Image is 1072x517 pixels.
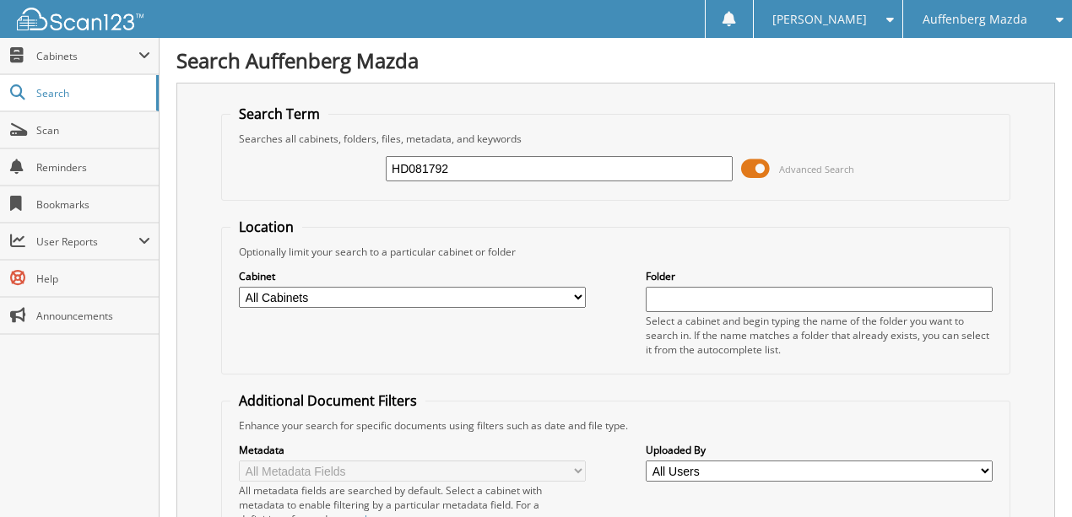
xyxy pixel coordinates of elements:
[779,163,854,175] span: Advanced Search
[646,443,993,457] label: Uploaded By
[36,123,150,137] span: Scan
[230,218,302,236] legend: Location
[36,309,150,323] span: Announcements
[36,234,138,249] span: User Reports
[230,132,1001,146] div: Searches all cabinets, folders, files, metadata, and keywords
[36,197,150,212] span: Bookmarks
[230,245,1001,259] div: Optionally limit your search to a particular cabinet or folder
[239,269,586,283] label: Cabinet
[239,443,586,457] label: Metadata
[772,14,867,24] span: [PERSON_NAME]
[230,105,328,123] legend: Search Term
[230,418,1001,433] div: Enhance your search for specific documents using filters such as date and file type.
[36,272,150,286] span: Help
[176,46,1055,74] h1: Search Auffenberg Mazda
[36,160,150,175] span: Reminders
[988,436,1072,517] iframe: Chat Widget
[36,49,138,63] span: Cabinets
[230,391,425,410] legend: Additional Document Filters
[923,14,1027,24] span: Auffenberg Mazda
[17,8,143,30] img: scan123-logo-white.svg
[646,269,993,283] label: Folder
[646,314,993,357] div: Select a cabinet and begin typing the name of the folder you want to search in. If the name match...
[36,86,148,100] span: Search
